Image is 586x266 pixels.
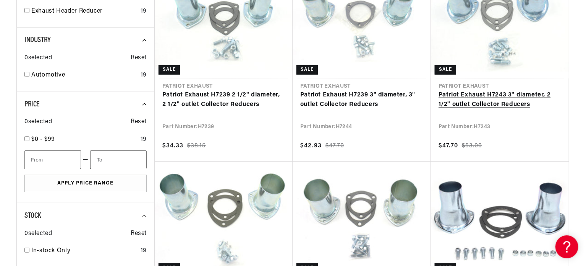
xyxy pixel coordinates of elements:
[141,70,147,80] div: 19
[31,70,138,80] a: Automotive
[141,135,147,145] div: 19
[31,7,138,16] a: Exhaust Header Reducer
[141,246,147,256] div: 19
[24,117,52,127] span: 0 selected
[24,101,40,108] span: Price
[24,175,147,192] button: Apply Price Range
[24,150,81,169] input: From
[300,90,423,110] a: Patriot Exhaust H7239 3" diameter, 3" outlet Collector Reducers
[31,246,138,256] a: In-stock Only
[439,90,561,110] a: Patriot Exhaust H7243 3" diameter, 2 1/2" outlet Collector Reducers
[24,212,41,220] span: Stock
[162,90,285,110] a: Patriot Exhaust H7239 2 1/2" diameter, 2 1/2" outlet Collector Reducers
[131,229,147,239] span: Reset
[131,53,147,63] span: Reset
[31,136,55,142] span: $0 - $99
[131,117,147,127] span: Reset
[24,36,51,44] span: Industry
[24,53,52,63] span: 0 selected
[90,150,147,169] input: To
[141,7,147,16] div: 19
[24,229,52,239] span: 0 selected
[83,155,89,165] span: —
